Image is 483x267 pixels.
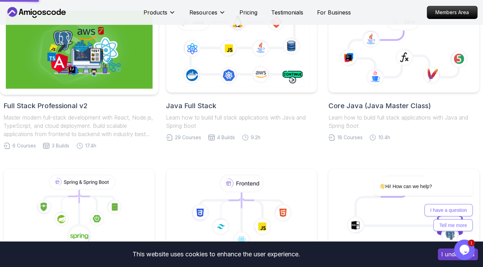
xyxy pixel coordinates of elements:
[427,6,477,19] a: Members Area
[12,142,36,149] span: 6 Courses
[337,134,362,141] span: 18 Courses
[189,8,226,22] button: Resources
[427,6,477,19] p: Members Area
[144,8,167,17] p: Products
[166,113,317,130] p: Learn how to build full stack applications with Java and Spring Boot
[438,248,478,260] button: Accept cookies
[6,11,152,89] img: Full Stack Professional v2
[328,101,480,111] h2: Core Java (Java Master Class)
[454,239,476,260] iframe: chat widget
[328,113,480,130] p: Learn how to build full stack applications with Java and Spring Boot
[239,8,257,17] a: Pricing
[251,134,260,141] span: 9.2h
[175,134,201,141] span: 29 Courses
[271,8,303,17] a: Testimonials
[317,8,351,17] a: For Business
[5,247,427,262] div: This website uses cookies to enhance the user experience.
[3,113,155,138] p: Master modern full-stack development with React, Node.js, TypeScript, and cloud deployment. Build...
[3,101,155,111] h2: Full Stack Professional v2
[328,7,480,141] a: Core Java (Java Master Class)Learn how to build full stack applications with Java and Spring Boot...
[166,7,317,141] a: Java Full StackLearn how to build full stack applications with Java and Spring Boot29 Courses4 Bu...
[217,134,235,141] span: 4 Builds
[3,7,155,149] a: Full Stack Professional v2Full Stack Professional v2Master modern full-stack development with Rea...
[189,8,217,17] p: Resources
[144,8,176,22] button: Products
[352,115,476,236] iframe: chat widget
[85,142,96,149] span: 17.4h
[166,101,317,111] h2: Java Full Stack
[52,142,69,149] span: 3 Builds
